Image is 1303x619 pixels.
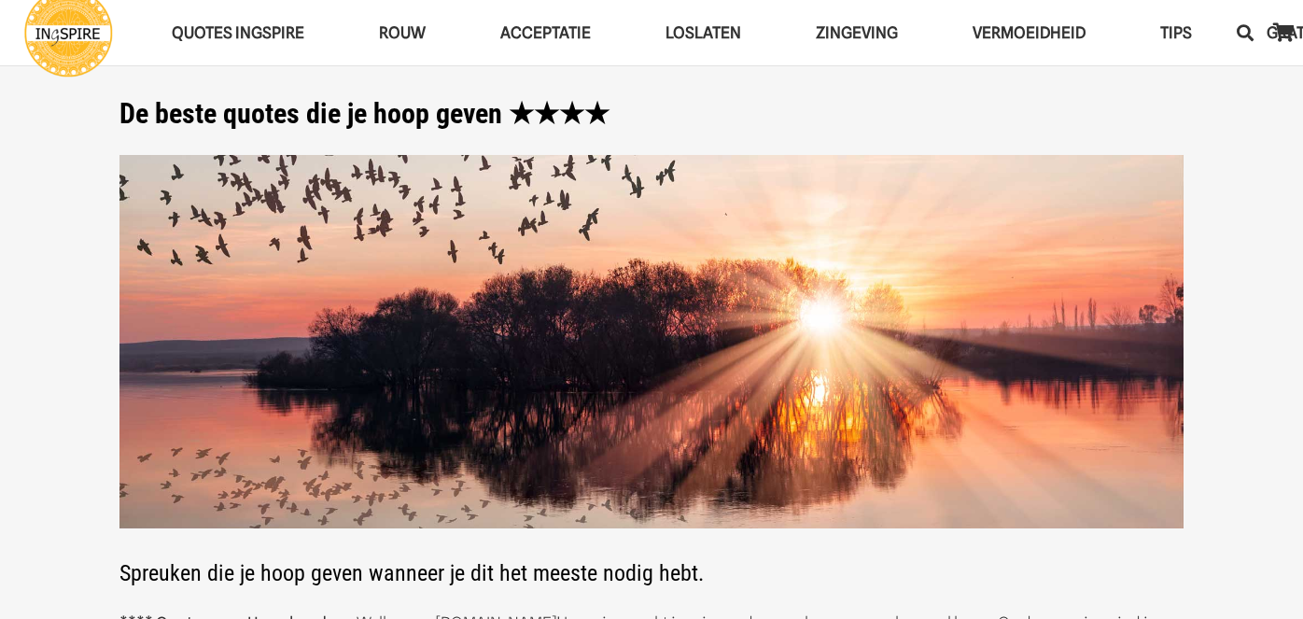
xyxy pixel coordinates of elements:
[666,23,741,42] span: Loslaten
[628,9,778,57] a: LoslatenLoslaten Menu
[342,9,463,57] a: ROUWROUW Menu
[379,23,426,42] span: ROUW
[119,155,1184,529] img: Spreuken over Hoop en Moed - ingspire
[1160,23,1192,42] span: TIPS
[973,23,1086,42] span: VERMOEIDHEID
[500,23,591,42] span: Acceptatie
[172,23,304,42] span: QUOTES INGSPIRE
[134,9,342,57] a: QUOTES INGSPIREQUOTES INGSPIRE Menu
[119,97,1184,131] h1: De beste quotes die je hoop geven ★★★★
[1226,9,1264,56] a: Zoeken
[778,9,935,57] a: ZingevingZingeving Menu
[935,9,1123,57] a: VERMOEIDHEIDVERMOEIDHEID Menu
[816,23,898,42] span: Zingeving
[463,9,628,57] a: AcceptatieAcceptatie Menu
[1123,9,1229,57] a: TIPSTIPS Menu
